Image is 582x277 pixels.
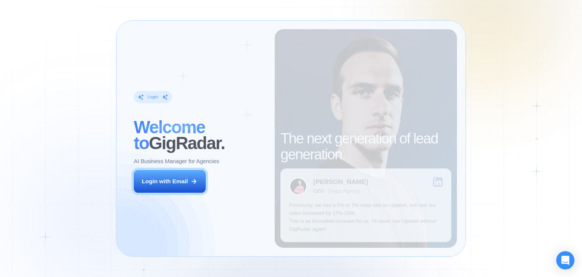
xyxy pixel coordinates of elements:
button: Login with Email [134,170,206,193]
div: Open Intercom Messenger [556,251,574,269]
div: Login with Email [142,177,188,185]
div: CEO [313,188,324,194]
p: Previously, we had a 5% to 7% reply rate on Upwork, but now our sales increased by 17%-20%. This ... [289,201,443,233]
div: Login [147,94,158,100]
h2: The next generation of lead generation. [280,131,451,162]
div: [PERSON_NAME] [313,179,368,185]
h2: ‍ GigRadar. [134,119,266,151]
p: AI Business Manager for Agencies [134,157,219,165]
div: Digital Agency [328,188,360,194]
span: Welcome to [134,117,205,153]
